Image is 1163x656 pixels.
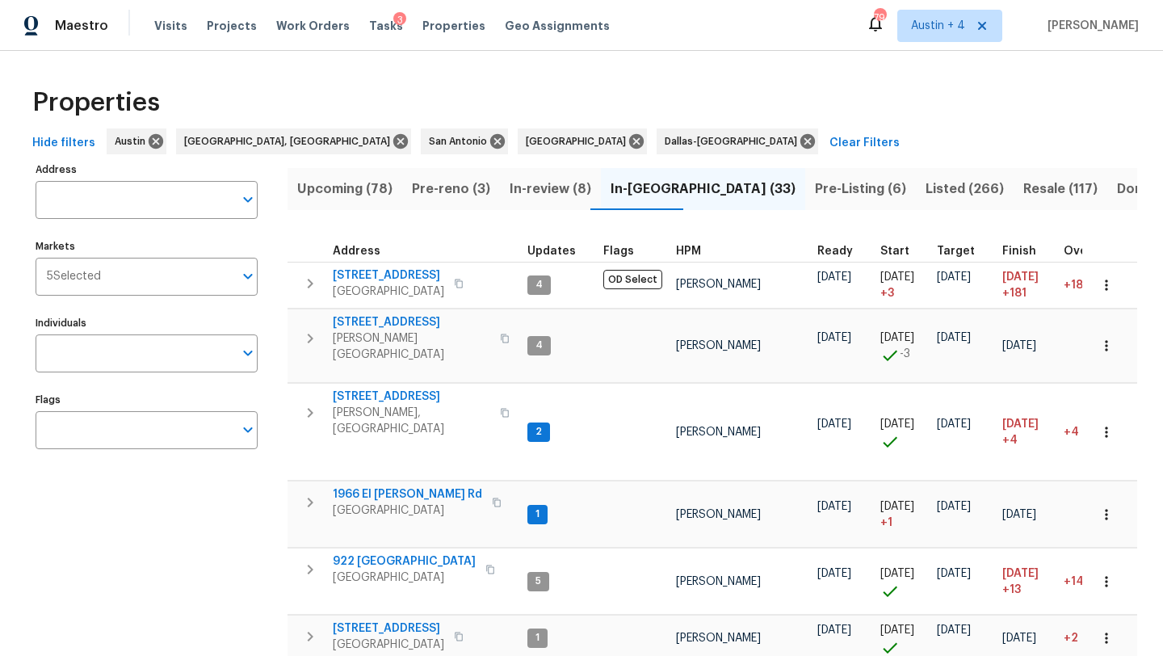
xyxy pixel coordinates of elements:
td: 4 day(s) past target finish date [1057,384,1127,481]
span: [DATE] [1002,633,1036,644]
span: [GEOGRAPHIC_DATA] [333,570,476,586]
span: [PERSON_NAME] [676,427,761,438]
div: San Antonio [421,128,508,154]
span: Austin [115,133,152,149]
label: Address [36,165,258,175]
span: 1966 El [PERSON_NAME] Rd [333,486,482,503]
span: + 3 [880,285,894,301]
div: Projected renovation finish date [1002,246,1051,257]
div: 79 [874,10,885,26]
span: 4 [529,339,549,352]
span: Hide filters [32,133,95,153]
span: [PERSON_NAME] [676,576,761,587]
td: 14 day(s) past target finish date [1057,549,1127,615]
span: Properties [32,95,160,111]
span: San Antonio [429,133,493,149]
span: [PERSON_NAME] [1041,18,1139,34]
span: +13 [1002,582,1021,598]
span: Overall [1064,246,1106,257]
span: Upcoming (78) [297,178,393,200]
span: [DATE] [817,418,851,430]
span: [GEOGRAPHIC_DATA] [333,503,482,519]
span: +181 [1002,285,1027,301]
td: Project started 3 days early [874,309,930,383]
span: [DATE] [1002,568,1039,579]
span: [GEOGRAPHIC_DATA], [GEOGRAPHIC_DATA] [184,133,397,149]
span: In-[GEOGRAPHIC_DATA] (33) [611,178,796,200]
span: Finish [1002,246,1036,257]
span: Ready [817,246,853,257]
span: [DATE] [937,568,971,579]
span: [DATE] [937,501,971,512]
div: [GEOGRAPHIC_DATA], [GEOGRAPHIC_DATA] [176,128,411,154]
span: [PERSON_NAME] [676,509,761,520]
span: 4 [529,278,549,292]
span: [DATE] [937,418,971,430]
div: Earliest renovation start date (first business day after COE or Checkout) [817,246,867,257]
span: [DATE] [1002,418,1039,430]
label: Individuals [36,318,258,328]
span: Clear Filters [829,133,900,153]
span: Austin + 4 [911,18,965,34]
label: Flags [36,395,258,405]
span: Work Orders [276,18,350,34]
button: Open [237,265,259,288]
span: [DATE] [880,568,914,579]
span: [PERSON_NAME] [676,340,761,351]
span: [DATE] [817,568,851,579]
span: Flags [603,246,634,257]
span: +14 [1064,576,1084,587]
span: +187 [1064,280,1090,291]
span: [DATE] [880,332,914,343]
div: Target renovation project end date [937,246,989,257]
span: [DATE] [817,271,851,283]
span: Visits [154,18,187,34]
div: 3 [393,12,406,28]
div: [GEOGRAPHIC_DATA] [518,128,647,154]
span: [STREET_ADDRESS] [333,389,490,405]
span: 922 [GEOGRAPHIC_DATA] [333,553,476,570]
span: Pre-reno (3) [412,178,490,200]
button: Hide filters [26,128,102,158]
span: [DATE] [880,271,914,283]
span: Address [333,246,380,257]
span: 5 Selected [47,270,101,284]
span: +2 [1064,633,1078,644]
div: Days past target finish date [1064,246,1120,257]
span: +4 [1002,432,1018,448]
span: [DATE] [937,271,971,283]
span: [GEOGRAPHIC_DATA] [333,284,444,300]
button: Open [237,342,259,364]
span: Resale (117) [1023,178,1098,200]
span: [DATE] [880,624,914,636]
span: Updates [527,246,576,257]
td: Project started 3 days late [874,262,930,308]
span: +4 [1064,427,1079,438]
span: Maestro [55,18,108,34]
span: [PERSON_NAME][GEOGRAPHIC_DATA] [333,330,490,363]
span: [PERSON_NAME] [676,633,761,644]
span: [STREET_ADDRESS] [333,314,490,330]
span: Listed (266) [926,178,1004,200]
span: + 1 [880,515,892,531]
td: Scheduled to finish 181 day(s) late [996,262,1057,308]
td: Project started on time [874,549,930,615]
span: [STREET_ADDRESS] [333,620,444,637]
span: 1 [529,631,546,645]
span: [PERSON_NAME] [676,279,761,290]
span: OD Select [603,270,662,289]
span: Dallas-[GEOGRAPHIC_DATA] [665,133,804,149]
span: [DATE] [880,418,914,430]
td: Scheduled to finish 13 day(s) late [996,549,1057,615]
span: [DATE] [937,624,971,636]
span: [DATE] [880,501,914,512]
td: 187 day(s) past target finish date [1057,262,1127,308]
span: Target [937,246,975,257]
span: 1 [529,507,546,521]
span: [DATE] [1002,509,1036,520]
span: Tasks [369,20,403,32]
span: [DATE] [817,332,851,343]
span: Properties [422,18,485,34]
span: [GEOGRAPHIC_DATA] [526,133,632,149]
span: [DATE] [1002,271,1039,283]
